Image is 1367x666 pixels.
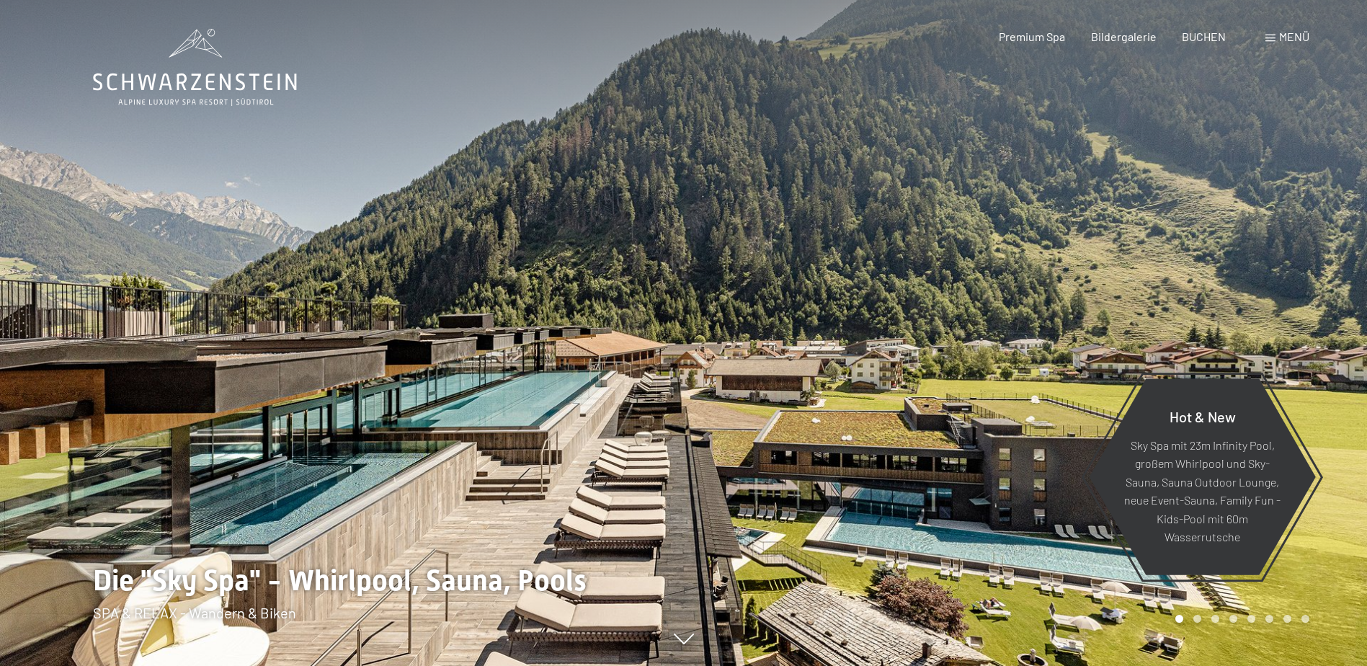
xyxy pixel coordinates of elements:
p: Sky Spa mit 23m Infinity Pool, großem Whirlpool und Sky-Sauna, Sauna Outdoor Lounge, neue Event-S... [1124,435,1281,546]
a: Hot & New Sky Spa mit 23m Infinity Pool, großem Whirlpool und Sky-Sauna, Sauna Outdoor Lounge, ne... [1088,378,1317,576]
div: Carousel Page 6 [1265,615,1273,623]
a: BUCHEN [1182,30,1226,43]
a: Premium Spa [999,30,1065,43]
div: Carousel Page 4 [1229,615,1237,623]
div: Carousel Page 2 [1193,615,1201,623]
span: Menü [1279,30,1309,43]
div: Carousel Page 5 [1247,615,1255,623]
a: Bildergalerie [1091,30,1157,43]
span: Hot & New [1170,407,1236,425]
div: Carousel Page 7 [1283,615,1291,623]
div: Carousel Pagination [1170,615,1309,623]
div: Carousel Page 1 (Current Slide) [1175,615,1183,623]
div: Carousel Page 8 [1301,615,1309,623]
div: Carousel Page 3 [1211,615,1219,623]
